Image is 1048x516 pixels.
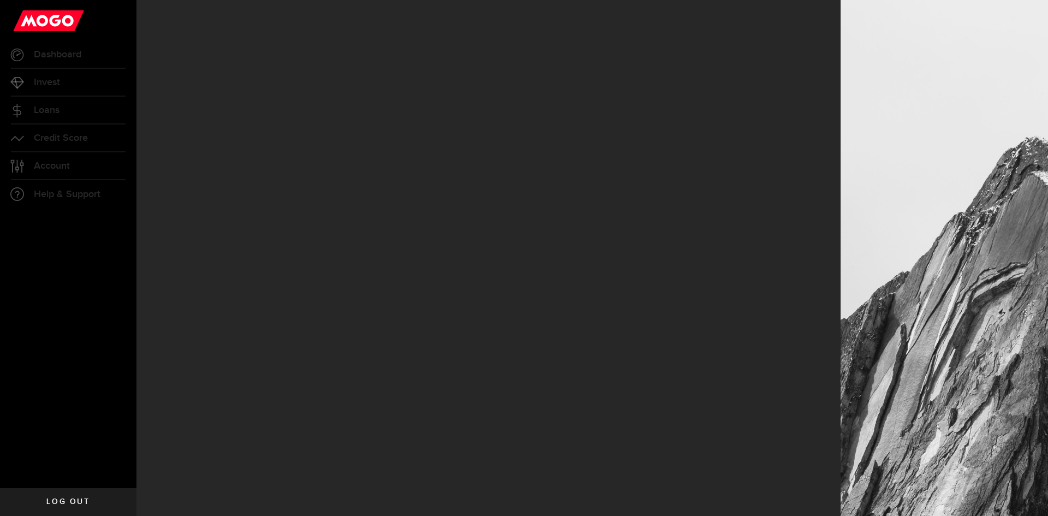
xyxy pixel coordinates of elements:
[34,189,100,199] span: Help & Support
[34,105,59,115] span: Loans
[46,498,90,506] span: Log out
[34,78,60,87] span: Invest
[34,50,81,60] span: Dashboard
[34,161,70,171] span: Account
[34,133,88,143] span: Credit Score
